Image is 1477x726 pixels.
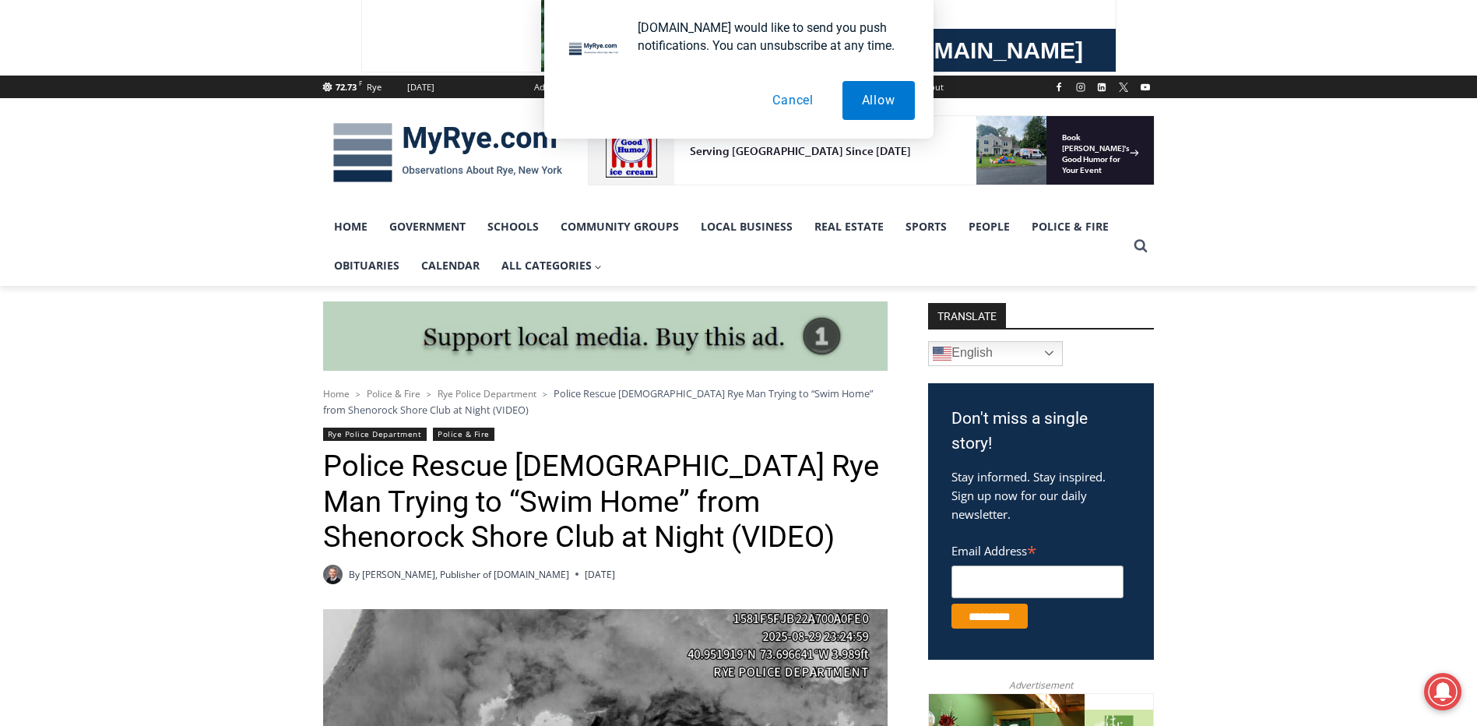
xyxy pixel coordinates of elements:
a: Real Estate [804,207,895,246]
button: Child menu of All Categories [491,246,614,285]
img: notification icon [563,19,625,81]
a: People [958,207,1021,246]
button: Allow [842,81,915,120]
a: Police & Fire [367,387,420,400]
span: Intern @ [DOMAIN_NAME] [407,155,722,190]
span: Open Tues. - Sun. [PHONE_NUMBER] [5,160,153,220]
div: [DOMAIN_NAME] would like to send you push notifications. You can unsubscribe at any time. [625,19,915,55]
nav: Primary Navigation [323,207,1127,286]
a: [PERSON_NAME], Publisher of [DOMAIN_NAME] [362,568,569,581]
a: Rye Police Department [438,387,536,400]
a: Sports [895,207,958,246]
a: Home [323,387,350,400]
span: > [427,389,431,400]
button: Cancel [753,81,833,120]
nav: Breadcrumbs [323,386,888,418]
div: Serving [GEOGRAPHIC_DATA] Since [DATE] [102,28,385,43]
a: Book [PERSON_NAME]'s Good Humor for Your Event [462,5,562,71]
h3: Don't miss a single story! [951,407,1131,456]
p: Stay informed. Stay inspired. Sign up now for our daily newsletter. [951,467,1131,523]
span: By [349,567,360,582]
a: Intern @ [DOMAIN_NAME] [375,151,754,194]
label: Email Address [951,535,1124,563]
img: MyRye.com [323,112,572,193]
img: s_800_809a2aa2-bb6e-4add-8b5e-749ad0704c34.jpeg [377,1,470,71]
a: Schools [477,207,550,246]
time: [DATE] [585,567,615,582]
a: English [928,341,1063,366]
a: Community Groups [550,207,690,246]
img: en [933,344,951,363]
a: Obituaries [323,246,410,285]
span: Advertisement [993,678,1088,693]
a: Calendar [410,246,491,285]
span: Police Rescue [DEMOGRAPHIC_DATA] Rye Man Trying to “Swim Home” from Shenorock Shore Club at Night... [323,386,873,416]
a: Open Tues. - Sun. [PHONE_NUMBER] [1,157,156,194]
div: "[PERSON_NAME] and I covered the [DATE] Parade, which was a really eye opening experience as I ha... [393,1,736,151]
span: > [543,389,547,400]
div: "the precise, almost orchestrated movements of cutting and assembling sushi and [PERSON_NAME] mak... [160,97,221,186]
a: Police & Fire [433,428,494,441]
strong: TRANSLATE [928,303,1006,328]
a: Police & Fire [1021,207,1120,246]
span: > [356,389,360,400]
a: Home [323,207,378,246]
a: Author image [323,565,343,584]
h4: Book [PERSON_NAME]'s Good Humor for Your Event [474,16,542,60]
a: Rye Police Department [323,428,427,441]
a: Local Business [690,207,804,246]
a: Government [378,207,477,246]
img: support local media, buy this ad [323,301,888,372]
button: View Search Form [1127,232,1155,260]
h1: Police Rescue [DEMOGRAPHIC_DATA] Rye Man Trying to “Swim Home” from Shenorock Shore Club at Night... [323,449,888,555]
